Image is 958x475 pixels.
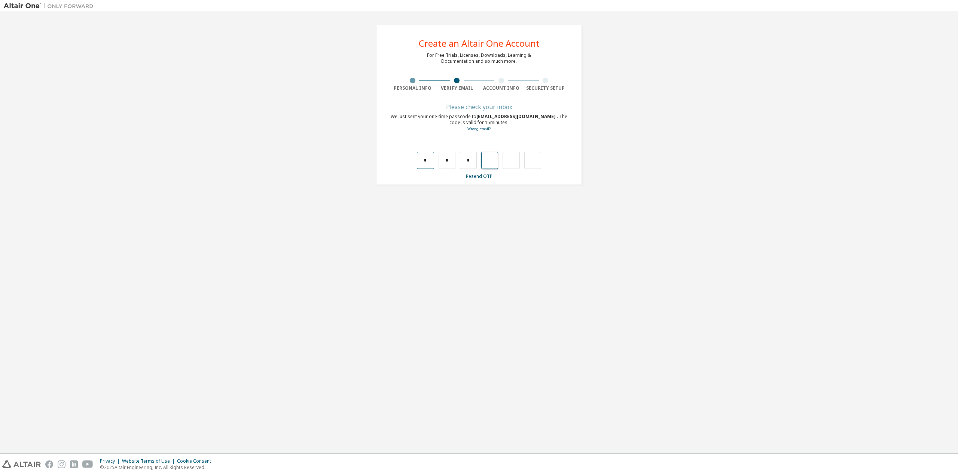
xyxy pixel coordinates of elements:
[427,52,531,64] div: For Free Trials, Licenses, Downloads, Learning & Documentation and so much more.
[177,458,216,464] div: Cookie Consent
[70,460,78,468] img: linkedin.svg
[58,460,65,468] img: instagram.svg
[390,85,435,91] div: Personal Info
[390,105,568,109] div: Please check your inbox
[2,460,41,468] img: altair_logo.svg
[479,85,524,91] div: Account Info
[45,460,53,468] img: facebook.svg
[435,85,479,91] div: Verify Email
[122,458,177,464] div: Website Terms of Use
[4,2,97,10] img: Altair One
[100,458,122,464] div: Privacy
[476,113,557,120] span: [EMAIL_ADDRESS][DOMAIN_NAME]
[524,85,568,91] div: Security Setup
[390,114,568,132] div: We just sent your one-time passcode to . The code is valid for 15 minutes.
[100,464,216,471] p: © 2025 Altair Engineering, Inc. All Rights Reserved.
[467,126,491,131] a: Go back to the registration form
[419,39,540,48] div: Create an Altair One Account
[82,460,93,468] img: youtube.svg
[466,173,492,179] a: Resend OTP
